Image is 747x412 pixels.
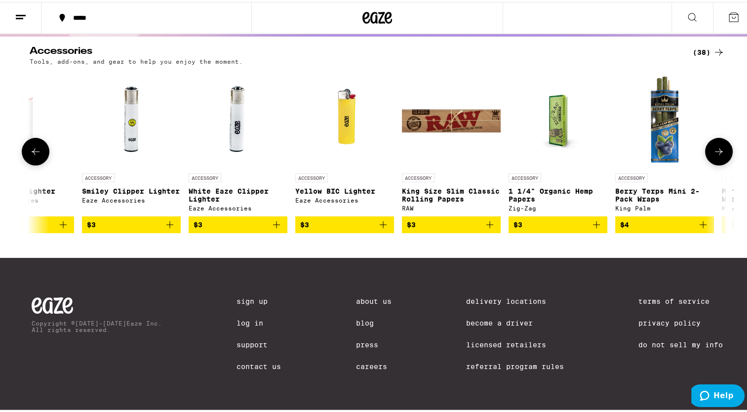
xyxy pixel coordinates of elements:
p: ACCESSORY [82,171,115,180]
a: Do Not Sell My Info [638,339,723,347]
div: King Palm [615,203,714,209]
p: ACCESSORY [295,171,328,180]
a: Contact Us [236,361,281,369]
p: Yellow BIC Lighter [295,185,394,193]
p: 1 1/4" Organic Hemp Papers [509,185,607,201]
img: Eaze Accessories - White Eaze Clipper Lighter [189,68,287,166]
a: Open page for Yellow BIC Lighter from Eaze Accessories [295,68,394,214]
button: Add to bag [615,214,714,231]
a: Log In [236,317,281,325]
img: RAW - King Size Slim Classic Rolling Papers [402,68,501,166]
button: Add to bag [82,214,181,231]
p: ACCESSORY [189,171,221,180]
div: Eaze Accessories [295,195,394,202]
span: $4 [620,219,629,227]
button: Add to bag [189,214,287,231]
a: About Us [356,295,392,303]
p: Tools, add-ons, and gear to help you enjoy the moment. [30,56,243,63]
iframe: Opens a widget where you can find more information [691,382,745,407]
a: Terms of Service [638,295,723,303]
a: Open page for 1 1/4" Organic Hemp Papers from Zig-Zag [509,68,607,214]
a: Open page for White Eaze Clipper Lighter from Eaze Accessories [189,68,287,214]
p: Smiley Clipper Lighter [82,185,181,193]
span: $3 [513,219,522,227]
a: Sign Up [236,295,281,303]
a: Blog [356,317,392,325]
a: Delivery Locations [466,295,564,303]
a: Careers [356,361,392,369]
a: Press [356,339,392,347]
span: $4 [727,219,736,227]
a: Support [236,339,281,347]
p: ACCESSORY [402,171,434,180]
h2: Accessories [30,44,676,56]
p: ACCESSORY [509,171,541,180]
p: Copyright © [DATE]-[DATE] Eaze Inc. All rights reserved. [32,318,162,331]
span: $3 [300,219,309,227]
button: Add to bag [295,214,394,231]
button: Add to bag [509,214,607,231]
div: RAW [402,203,501,209]
a: Licensed Retailers [466,339,564,347]
p: Berry Terps Mini 2-Pack Wraps [615,185,714,201]
img: Eaze Accessories - Yellow BIC Lighter [307,68,383,166]
p: White Eaze Clipper Lighter [189,185,287,201]
button: Add to bag [402,214,501,231]
a: Referral Program Rules [466,361,564,369]
a: Privacy Policy [638,317,723,325]
span: $3 [87,219,96,227]
a: Become a Driver [466,317,564,325]
p: King Size Slim Classic Rolling Papers [402,185,501,201]
div: Zig-Zag [509,203,607,209]
img: Zig-Zag - 1 1/4" Organic Hemp Papers [509,68,607,166]
img: Eaze Accessories - Smiley Clipper Lighter [82,68,181,166]
span: $3 [194,219,202,227]
div: Eaze Accessories [189,203,287,209]
div: Eaze Accessories [82,195,181,202]
p: ACCESSORY [615,171,648,180]
a: Open page for Berry Terps Mini 2-Pack Wraps from King Palm [615,68,714,214]
img: King Palm - Berry Terps Mini 2-Pack Wraps [615,68,714,166]
a: Open page for Smiley Clipper Lighter from Eaze Accessories [82,68,181,214]
span: $3 [407,219,416,227]
a: (38) [693,44,725,56]
a: Open page for King Size Slim Classic Rolling Papers from RAW [402,68,501,214]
